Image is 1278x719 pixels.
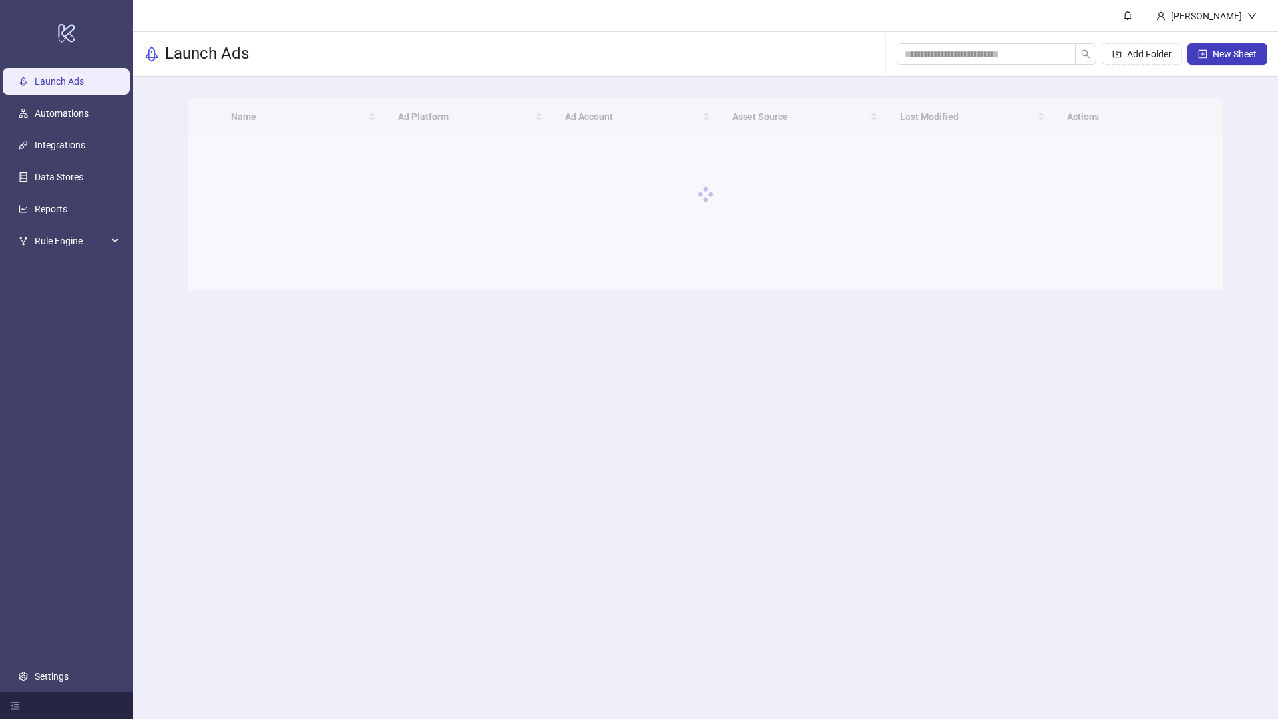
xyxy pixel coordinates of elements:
span: rocket [144,46,160,62]
a: Launch Ads [35,76,84,87]
span: search [1081,49,1090,59]
span: Add Folder [1127,49,1171,59]
span: user [1156,11,1166,21]
button: Add Folder [1102,43,1182,65]
span: fork [19,236,28,246]
a: Integrations [35,140,85,150]
span: menu-fold [11,701,20,710]
div: [PERSON_NAME] [1166,9,1247,23]
a: Reports [35,204,67,214]
span: down [1247,11,1257,21]
a: Data Stores [35,172,83,182]
span: New Sheet [1213,49,1257,59]
span: folder-add [1112,49,1122,59]
h3: Launch Ads [165,43,249,65]
a: Settings [35,671,69,682]
span: bell [1123,11,1132,20]
span: Rule Engine [35,228,108,254]
span: plus-square [1198,49,1207,59]
a: Automations [35,108,89,119]
button: New Sheet [1187,43,1267,65]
